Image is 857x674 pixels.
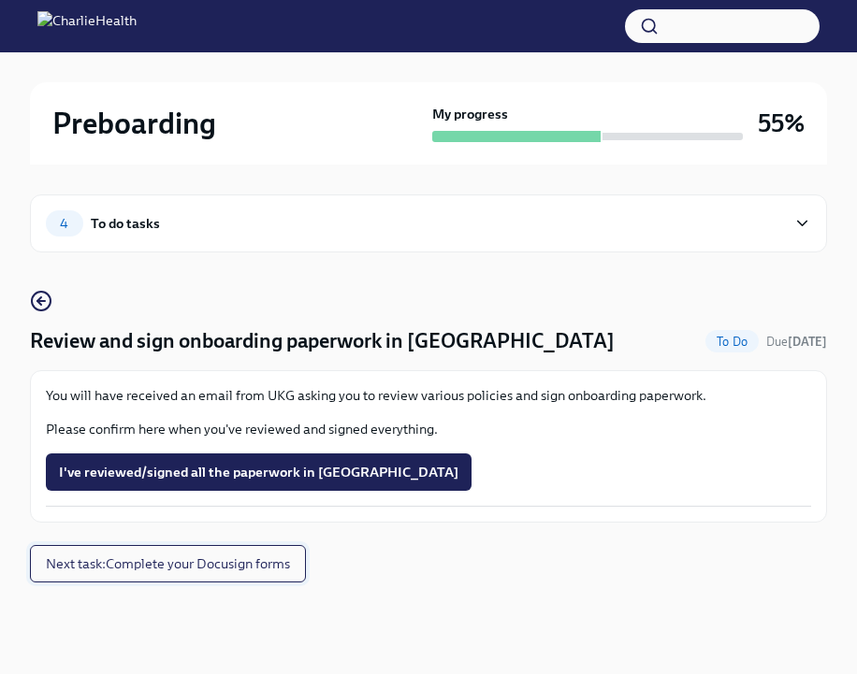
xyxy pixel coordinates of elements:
span: I've reviewed/signed all the paperwork in [GEOGRAPHIC_DATA] [59,463,458,481]
span: September 18th, 2025 09:00 [766,333,827,351]
h2: Preboarding [52,105,216,142]
h4: Review and sign onboarding paperwork in [GEOGRAPHIC_DATA] [30,327,615,355]
strong: [DATE] [788,335,827,349]
span: Due [766,335,827,349]
p: You will have received an email from UKG asking you to review various policies and sign onboardin... [46,386,811,405]
span: Next task : Complete your Docusign forms [46,554,290,573]
button: I've reviewed/signed all the paperwork in [GEOGRAPHIC_DATA] [46,453,472,491]
strong: My progress [432,105,508,123]
p: Please confirm here when you've reviewed and signed everything. [46,420,811,438]
div: To do tasks [91,213,160,234]
h3: 55% [758,107,805,140]
span: 4 [49,217,80,231]
img: CharlieHealth [37,11,137,41]
span: To Do [705,335,759,349]
button: Next task:Complete your Docusign forms [30,545,306,582]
